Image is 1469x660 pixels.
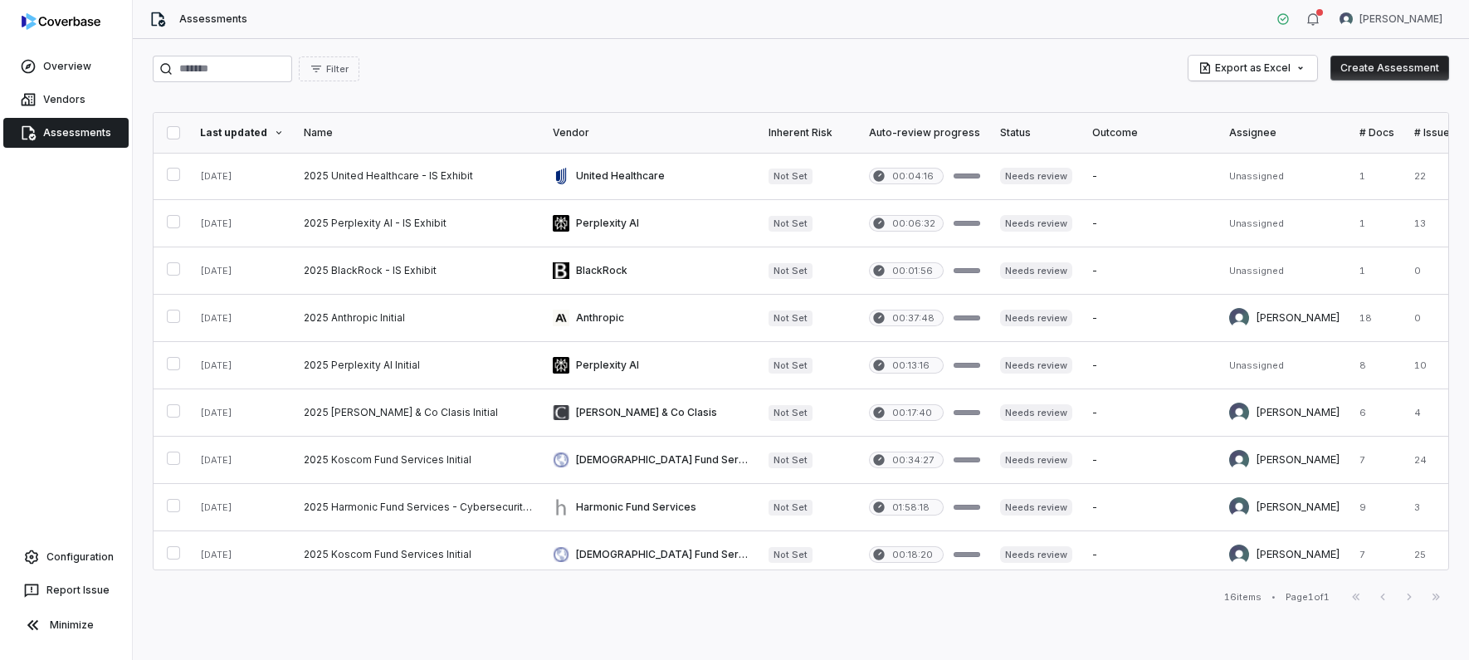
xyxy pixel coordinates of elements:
a: Assessments [3,118,129,148]
div: Status [1000,126,1072,139]
span: Minimize [50,618,94,632]
td: - [1082,200,1219,247]
div: Auto-review progress [869,126,980,139]
img: Alexander Sorokin avatar [1229,450,1249,470]
td: - [1082,484,1219,531]
button: Create Assessment [1330,56,1449,81]
span: Filter [326,63,349,76]
span: Report Issue [46,584,110,597]
span: Assessments [43,126,111,139]
div: Inherent Risk [769,126,849,139]
button: Minimize [7,609,125,642]
a: Configuration [7,542,125,572]
div: Last updated [200,126,284,139]
div: Name [304,126,533,139]
td: - [1082,295,1219,342]
td: - [1082,153,1219,200]
button: Report Issue [7,575,125,605]
span: Overview [43,60,91,73]
span: Assessments [179,12,247,26]
div: Outcome [1092,126,1209,139]
div: 16 items [1224,591,1262,604]
div: Page 1 of 1 [1286,591,1330,604]
img: Emma Belmont avatar [1229,497,1249,517]
a: Overview [3,51,129,81]
span: [PERSON_NAME] [1359,12,1442,26]
a: Vendors [3,85,129,115]
div: # Issues [1414,126,1456,139]
td: - [1082,342,1219,389]
td: - [1082,531,1219,579]
img: Alexander Sorokin avatar [1229,545,1249,565]
div: Assignee [1229,126,1340,139]
button: Filter [299,56,359,81]
span: Vendors [43,93,85,106]
div: # Docs [1359,126,1394,139]
img: Alexander Sorokin avatar [1340,12,1353,26]
td: - [1082,247,1219,295]
span: Configuration [46,550,114,564]
td: - [1082,437,1219,484]
button: Export as Excel [1188,56,1317,81]
div: • [1271,591,1276,603]
div: Vendor [553,126,749,139]
td: - [1082,389,1219,437]
img: Alexander Sorokin avatar [1229,403,1249,423]
button: Alexander Sorokin avatar[PERSON_NAME] [1330,7,1452,32]
img: Alexander Sorokin avatar [1229,308,1249,328]
img: logo-D7KZi-bG.svg [22,13,100,30]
